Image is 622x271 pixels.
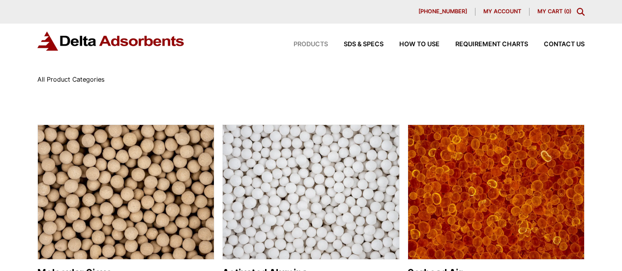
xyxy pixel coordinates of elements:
span: Requirement Charts [455,41,528,48]
span: All Product Categories [37,76,105,83]
a: Products [278,41,328,48]
a: How to Use [384,41,440,48]
span: 0 [566,8,569,15]
a: Requirement Charts [440,41,528,48]
a: [PHONE_NUMBER] [411,8,475,16]
a: My Cart (0) [537,8,571,15]
div: Toggle Modal Content [577,8,585,16]
a: My account [475,8,530,16]
span: My account [483,9,521,14]
span: How to Use [399,41,440,48]
img: Molecular Sieve [38,125,214,260]
img: Sorbead Air [408,125,584,260]
img: Delta Adsorbents [37,31,185,51]
span: Contact Us [544,41,585,48]
span: Products [294,41,328,48]
a: SDS & SPECS [328,41,384,48]
span: [PHONE_NUMBER] [418,9,467,14]
img: Activated Alumina [223,125,399,260]
span: SDS & SPECS [344,41,384,48]
a: Contact Us [528,41,585,48]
